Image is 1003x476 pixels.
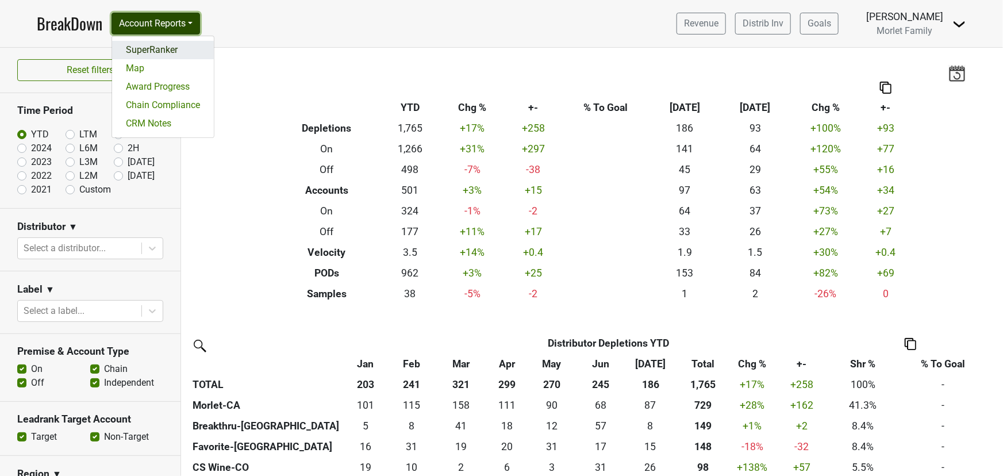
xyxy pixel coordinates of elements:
[31,155,52,169] label: 2023
[579,439,623,454] div: 17
[576,374,625,395] th: 245
[347,398,384,413] div: 101
[531,439,574,454] div: 31
[440,242,506,263] td: +14 %
[800,13,839,34] a: Goals
[112,59,214,78] a: Map
[112,36,214,138] div: Account Reports
[489,398,525,413] div: 111
[896,354,991,374] th: % To Goal: activate to sort column ascending
[17,283,43,295] h3: Label
[790,139,860,159] td: +120 %
[190,354,344,374] th: &nbsp;: activate to sort column ascending
[344,436,387,457] td: 16
[31,169,52,183] label: 2022
[344,374,387,395] th: 203
[790,379,813,390] span: +258
[720,97,790,118] th: [DATE]
[439,439,483,454] div: 19
[650,263,720,283] td: 153
[128,155,155,169] label: [DATE]
[37,11,102,36] a: BreakDown
[720,263,790,283] td: 84
[112,13,200,34] button: Account Reports
[104,430,149,444] label: Non-Target
[720,201,790,221] td: 37
[576,354,625,374] th: Jun: activate to sort column ascending
[505,180,561,201] td: +15
[440,283,506,304] td: -5 %
[720,221,790,242] td: 26
[381,283,440,304] td: 38
[112,114,214,133] a: CRM Notes
[650,201,720,221] td: 64
[31,183,52,197] label: 2021
[190,374,344,395] th: TOTAL
[790,221,860,242] td: +27 %
[79,183,111,197] label: Custom
[273,180,381,201] th: Accounts
[79,141,98,155] label: L6M
[861,180,911,201] td: +34
[273,201,381,221] th: On
[273,118,381,139] th: Depletions
[720,159,790,180] td: 29
[112,78,214,96] a: Award Progress
[440,139,506,159] td: +31 %
[777,439,828,454] div: -32
[675,416,731,436] th: 149.089
[531,398,574,413] div: 90
[861,283,911,304] td: 0
[436,395,486,416] td: 157.5
[486,374,528,395] th: 299
[387,395,436,416] td: 114.5
[650,139,720,159] td: 141
[486,416,528,436] td: 18.167
[790,201,860,221] td: +73 %
[720,118,790,139] td: 93
[505,242,561,263] td: +0.4
[952,17,966,31] img: Dropdown Menu
[505,118,561,139] td: +258
[626,416,675,436] td: 8
[505,221,561,242] td: +17
[677,13,726,34] a: Revenue
[31,376,44,390] label: Off
[31,128,49,141] label: YTD
[626,436,675,457] td: 14.667
[861,263,911,283] td: +69
[387,436,436,457] td: 30.833
[17,59,163,81] button: Reset filters
[561,97,650,118] th: % To Goal
[790,118,860,139] td: +100 %
[731,416,774,436] td: +1 %
[489,439,525,454] div: 20
[678,398,728,413] div: 729
[830,416,896,436] td: 8.4%
[79,169,98,183] label: L2M
[790,97,860,118] th: Chg %
[880,82,891,94] img: Copy to clipboard
[650,180,720,201] td: 97
[31,141,52,155] label: 2024
[273,283,381,304] th: Samples
[830,374,896,395] td: 100%
[740,379,765,390] span: +17%
[381,97,440,118] th: YTD
[190,395,344,416] th: Morlet-CA
[387,416,436,436] td: 8.334
[436,354,486,374] th: Mar: activate to sort column ascending
[790,159,860,180] td: +55 %
[273,139,381,159] th: On
[505,97,561,118] th: +-
[650,118,720,139] td: 186
[650,221,720,242] td: 33
[104,376,154,390] label: Independent
[486,395,528,416] td: 111
[675,354,731,374] th: Total: activate to sort column ascending
[650,242,720,263] td: 1.9
[79,128,97,141] label: LTM
[31,362,43,376] label: On
[861,201,911,221] td: +27
[576,436,625,457] td: 17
